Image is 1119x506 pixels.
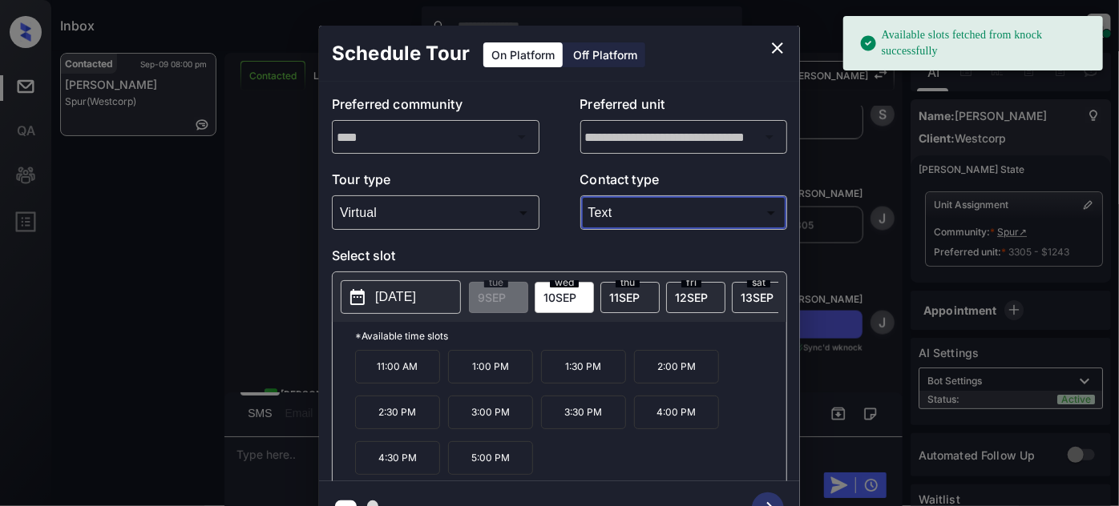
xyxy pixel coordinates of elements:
[584,199,784,226] div: Text
[600,282,660,313] div: date-select
[681,278,701,287] span: fri
[355,322,786,350] p: *Available time slots
[859,21,1090,66] div: Available slots fetched from knock successfully
[341,280,461,314] button: [DATE]
[732,282,791,313] div: date-select
[609,291,640,304] span: 11 SEP
[448,396,533,429] p: 3:00 PM
[332,94,539,120] p: Preferred community
[666,282,725,313] div: date-select
[483,42,563,67] div: On Platform
[541,350,626,384] p: 1:30 PM
[550,278,579,287] span: wed
[535,282,594,313] div: date-select
[332,246,787,271] p: Select slot
[565,42,645,67] div: Off Platform
[355,441,440,475] p: 4:30 PM
[580,94,788,120] p: Preferred unit
[319,26,483,82] h2: Schedule Tour
[675,291,708,304] span: 12 SEP
[580,170,788,195] p: Contact type
[634,396,719,429] p: 4:00 PM
[336,199,535,226] div: Virtual
[541,396,626,429] p: 3:30 PM
[543,291,576,304] span: 10 SEP
[355,396,440,429] p: 2:30 PM
[741,291,774,304] span: 13 SEP
[448,350,533,384] p: 1:00 PM
[332,170,539,195] p: Tour type
[375,287,416,307] p: [DATE]
[448,441,533,475] p: 5:00 PM
[616,278,640,287] span: thu
[634,350,719,384] p: 2:00 PM
[761,32,794,64] button: close
[355,350,440,384] p: 11:00 AM
[747,278,770,287] span: sat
